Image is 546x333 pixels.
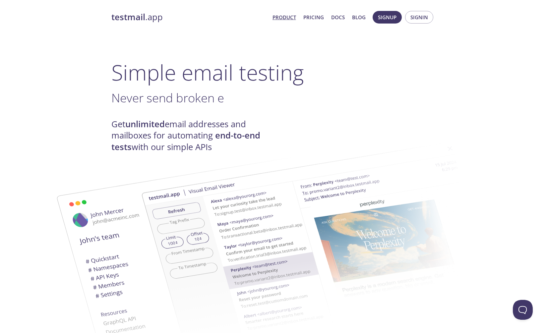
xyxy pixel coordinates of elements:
strong: end-to-end tests [111,130,260,152]
span: Signin [410,13,428,22]
a: Docs [331,13,345,22]
strong: unlimited [125,118,165,130]
h4: Get email addresses and mailboxes for automating with our simple APIs [111,119,273,153]
iframe: Help Scout Beacon - Open [513,300,533,320]
a: Product [273,13,296,22]
button: Signin [405,11,433,24]
a: Blog [352,13,366,22]
span: Never send broken e [111,89,224,106]
button: Signup [373,11,402,24]
span: Signup [378,13,396,22]
a: testmail.app [111,12,267,23]
strong: testmail [111,11,145,23]
a: Pricing [303,13,324,22]
h1: Simple email testing [111,60,435,85]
